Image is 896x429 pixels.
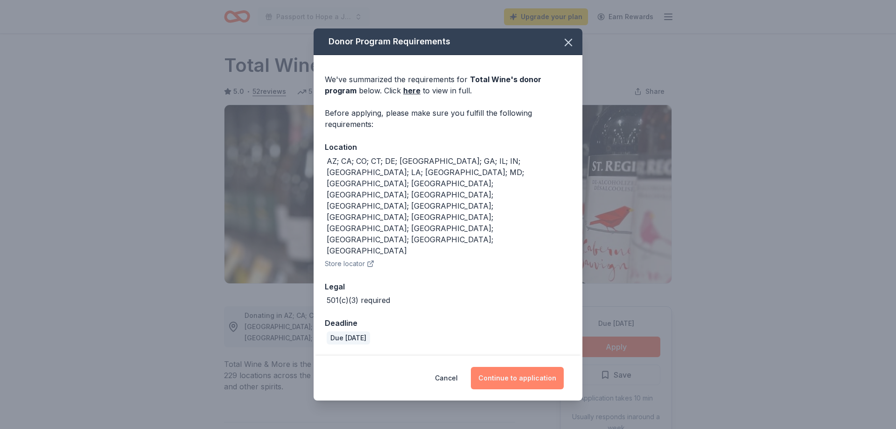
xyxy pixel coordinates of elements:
button: Continue to application [471,367,564,389]
div: Legal [325,281,571,293]
div: Deadline [325,317,571,329]
button: Store locator [325,258,374,269]
div: We've summarized the requirements for below. Click to view in full. [325,74,571,96]
div: Due [DATE] [327,331,370,345]
div: 501(c)(3) required [327,295,390,306]
div: Location [325,141,571,153]
div: Donor Program Requirements [314,28,582,55]
div: AZ; CA; CO; CT; DE; [GEOGRAPHIC_DATA]; GA; IL; IN; [GEOGRAPHIC_DATA]; LA; [GEOGRAPHIC_DATA]; MD; ... [327,155,571,256]
a: here [403,85,420,96]
button: Cancel [435,367,458,389]
div: Before applying, please make sure you fulfill the following requirements: [325,107,571,130]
